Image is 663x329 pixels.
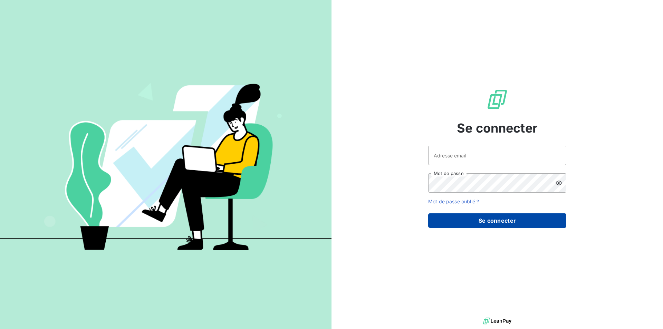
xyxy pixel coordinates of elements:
[428,146,566,165] input: placeholder
[486,88,508,110] img: Logo LeanPay
[428,199,479,204] a: Mot de passe oublié ?
[428,213,566,228] button: Se connecter
[457,119,538,137] span: Se connecter
[483,316,511,326] img: logo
